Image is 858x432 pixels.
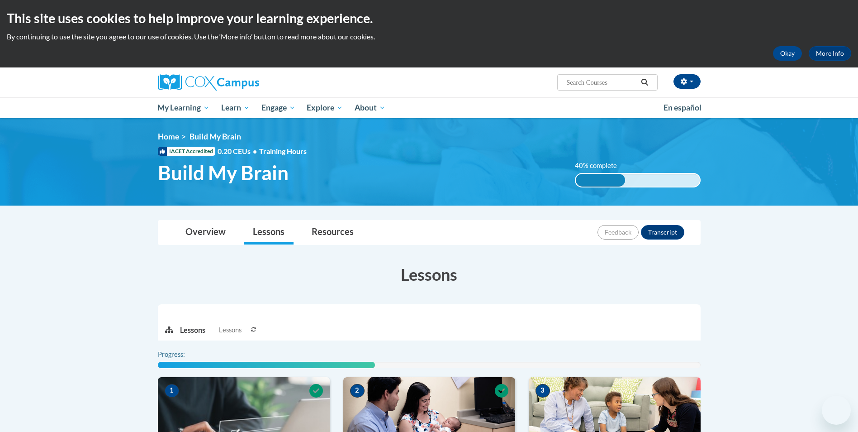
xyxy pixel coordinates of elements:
[253,147,257,155] span: •
[157,102,209,113] span: My Learning
[7,9,851,27] h2: This site uses cookies to help improve your learning experience.
[565,77,638,88] input: Search Courses
[7,32,851,42] p: By continuing to use the site you agree to our use of cookies. Use the ‘More info’ button to read...
[244,221,294,245] a: Lessons
[215,97,256,118] a: Learn
[218,146,259,156] span: 0.20 CEUs
[190,132,241,141] span: Build My Brain
[180,325,205,335] p: Lessons
[158,74,259,91] img: Cox Campus
[301,97,349,118] a: Explore
[158,263,701,286] h3: Lessons
[158,147,215,156] span: IACET Accredited
[536,384,550,398] span: 3
[638,77,651,88] button: Search
[221,102,250,113] span: Learn
[256,97,301,118] a: Engage
[809,46,851,61] a: More Info
[259,147,307,155] span: Training Hours
[576,174,625,187] div: 40% complete
[355,102,385,113] span: About
[219,325,242,335] span: Lessons
[822,396,851,425] iframe: Button to launch messaging window
[658,98,707,117] a: En español
[641,225,684,240] button: Transcript
[303,221,363,245] a: Resources
[158,74,330,91] a: Cox Campus
[158,132,179,141] a: Home
[152,97,216,118] a: My Learning
[673,74,701,89] button: Account Settings
[307,102,343,113] span: Explore
[176,221,235,245] a: Overview
[144,97,714,118] div: Main menu
[350,384,365,398] span: 2
[165,384,179,398] span: 1
[664,103,702,112] span: En español
[158,161,289,185] span: Build My Brain
[597,225,639,240] button: Feedback
[773,46,802,61] button: Okay
[575,161,627,171] label: 40% complete
[261,102,295,113] span: Engage
[158,350,210,360] label: Progress:
[349,97,391,118] a: About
